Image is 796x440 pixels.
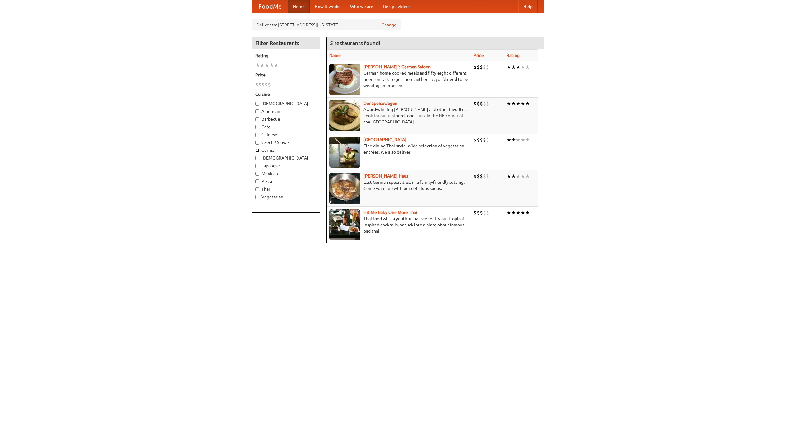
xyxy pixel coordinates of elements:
li: $ [480,173,483,180]
li: ★ [507,173,511,180]
a: FoodMe [252,0,288,13]
a: Help [518,0,538,13]
li: $ [480,209,483,216]
li: $ [486,209,489,216]
li: ★ [521,209,525,216]
input: Chinese [255,133,259,137]
input: Japanese [255,164,259,168]
input: Pizza [255,179,259,183]
li: $ [480,137,483,143]
a: Hit Me Baby One More Thai [363,210,417,215]
input: Czech / Slovak [255,141,259,145]
li: $ [477,100,480,107]
a: Name [329,53,341,58]
li: $ [255,81,258,88]
li: ★ [511,64,516,71]
li: ★ [516,137,521,143]
a: [PERSON_NAME] Haus [363,174,408,178]
label: German [255,147,317,153]
li: ★ [511,209,516,216]
li: $ [483,64,486,71]
img: kohlhaus.jpg [329,173,360,204]
li: $ [261,81,265,88]
li: $ [480,100,483,107]
input: Mexican [255,172,259,176]
div: Deliver to: [STREET_ADDRESS][US_STATE] [252,19,401,30]
b: Der Speisewagen [363,101,397,106]
li: ★ [274,62,279,69]
label: Barbecue [255,116,317,122]
li: ★ [521,100,525,107]
li: ★ [265,62,269,69]
li: $ [265,81,268,88]
label: [DEMOGRAPHIC_DATA] [255,155,317,161]
li: ★ [516,64,521,71]
li: $ [474,100,477,107]
li: $ [474,209,477,216]
li: ★ [507,100,511,107]
label: Chinese [255,132,317,138]
label: Vegetarian [255,194,317,200]
li: ★ [516,209,521,216]
input: Cafe [255,125,259,129]
li: $ [480,64,483,71]
li: ★ [525,137,530,143]
a: Change [382,22,396,28]
p: Fine dining Thai-style. Wide selection of vegetarian entrées. We also deliver. [329,143,469,155]
li: $ [486,64,489,71]
label: Pizza [255,178,317,184]
p: Thai food with a youthful bar scene. Try our tropical inspired cocktails, or tuck into a plate of... [329,215,469,234]
label: Czech / Slovak [255,139,317,146]
li: ★ [507,64,511,71]
h5: Cuisine [255,91,317,97]
p: German home-cooked meals and fifty-eight different beers on tap. To get more authentic, you'd nee... [329,70,469,89]
li: ★ [525,173,530,180]
input: Barbecue [255,117,259,121]
label: [DEMOGRAPHIC_DATA] [255,100,317,107]
a: Price [474,53,484,58]
ng-pluralize: 5 restaurants found! [330,40,380,46]
li: ★ [260,62,265,69]
li: ★ [269,62,274,69]
li: $ [474,64,477,71]
li: ★ [511,173,516,180]
li: ★ [525,100,530,107]
li: $ [483,173,486,180]
li: $ [268,81,271,88]
img: satay.jpg [329,137,360,168]
h5: Rating [255,53,317,59]
li: $ [474,173,477,180]
a: Rating [507,53,520,58]
li: $ [477,173,480,180]
a: [GEOGRAPHIC_DATA] [363,137,406,142]
li: $ [477,64,480,71]
h5: Price [255,72,317,78]
li: $ [486,137,489,143]
li: $ [483,137,486,143]
label: Mexican [255,170,317,177]
a: Recipe videos [378,0,415,13]
li: ★ [511,100,516,107]
li: ★ [516,173,521,180]
li: $ [483,100,486,107]
label: Cafe [255,124,317,130]
li: $ [483,209,486,216]
img: babythai.jpg [329,209,360,240]
h4: Filter Restaurants [252,37,320,49]
label: Japanese [255,163,317,169]
a: [PERSON_NAME]'s German Saloon [363,64,431,69]
li: ★ [521,173,525,180]
p: Award-winning [PERSON_NAME] and other favorites. Look for our restored food truck in the NE corne... [329,106,469,125]
li: ★ [507,137,511,143]
li: $ [486,173,489,180]
li: ★ [525,64,530,71]
input: American [255,109,259,113]
li: $ [258,81,261,88]
img: speisewagen.jpg [329,100,360,131]
a: Who we are [345,0,378,13]
li: ★ [255,62,260,69]
input: Thai [255,187,259,191]
li: $ [477,209,480,216]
